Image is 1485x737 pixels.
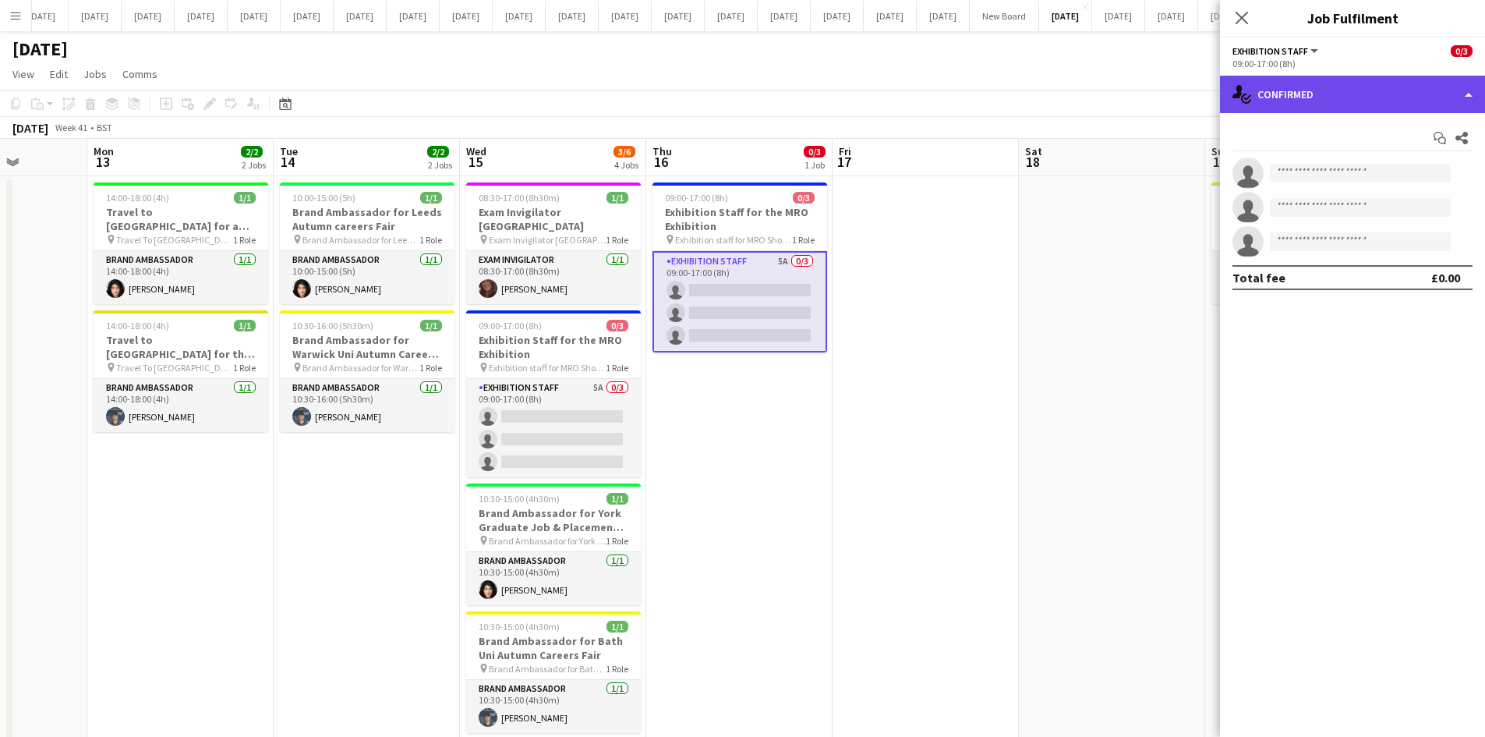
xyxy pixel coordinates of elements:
[1232,270,1285,285] div: Total fee
[97,122,112,133] div: BST
[1431,270,1460,285] div: £0.00
[479,192,560,204] span: 08:30-17:00 (8h30m)
[419,234,442,246] span: 1 Role
[1023,153,1042,171] span: 18
[466,379,641,477] app-card-role: Exhibition Staff5A0/309:00-17:00 (8h)
[233,234,256,246] span: 1 Role
[606,192,628,204] span: 1/1
[106,192,169,204] span: 14:00-18:00 (4h)
[91,153,114,171] span: 13
[1145,1,1198,31] button: [DATE]
[811,1,864,31] button: [DATE]
[489,234,606,246] span: Exam Invigilator [GEOGRAPHIC_DATA]
[613,146,635,158] span: 3/6
[466,310,641,477] div: 09:00-17:00 (8h)0/3Exhibition Staff for the MRO Exhibition Exhibition staff for MRO Show at excel...
[420,320,442,331] span: 1/1
[278,153,298,171] span: 14
[94,205,268,233] h3: Travel to [GEOGRAPHIC_DATA] for a recruitment fair
[1220,8,1485,28] h3: Job Fulfilment
[280,333,454,361] h3: Brand Ambassador for Warwick Uni Autumn Careers Fair
[280,182,454,304] app-job-card: 10:00-15:00 (5h)1/1Brand Ambassador for Leeds Autumn careers Fair Brand Ambassador for Leeds Autu...
[16,1,69,31] button: [DATE]
[1220,76,1485,113] div: Confirmed
[793,192,815,204] span: 0/3
[420,192,442,204] span: 1/1
[1211,144,1230,158] span: Sun
[106,320,169,331] span: 14:00-18:00 (4h)
[1232,45,1321,57] button: Exhibition Staff
[94,182,268,304] div: 14:00-18:00 (4h)1/1Travel to [GEOGRAPHIC_DATA] for a recruitment fair Travel To [GEOGRAPHIC_DATA]...
[280,205,454,233] h3: Brand Ambassador for Leeds Autumn careers Fair
[466,484,641,605] app-job-card: 10:30-15:00 (4h30m)1/1Brand Ambassador for York Graduate Job & Placement Fair Brand Ambassador fo...
[489,535,606,547] span: Brand Ambassador for York Graduate Job & Placement Fair fair
[1025,144,1042,158] span: Sat
[792,234,815,246] span: 1 Role
[292,320,373,331] span: 10:30-16:00 (5h30m)
[233,362,256,374] span: 1 Role
[50,67,68,81] span: Edit
[479,493,560,505] span: 10:30-15:00 (4h30m)
[464,153,486,171] span: 15
[69,1,122,31] button: [DATE]
[428,159,452,171] div: 2 Jobs
[44,64,74,84] a: Edit
[650,153,672,171] span: 16
[83,67,107,81] span: Jobs
[864,1,917,31] button: [DATE]
[122,67,157,81] span: Comms
[280,251,454,304] app-card-role: Brand Ambassador1/110:00-15:00 (5h)[PERSON_NAME]
[302,234,419,246] span: Brand Ambassador for Leeds Autumn Careers fair
[94,144,114,158] span: Mon
[427,146,449,158] span: 2/2
[94,310,268,432] app-job-card: 14:00-18:00 (4h)1/1Travel to [GEOGRAPHIC_DATA] for the Autumn Careers fair on [DATE] Travel To [G...
[12,120,48,136] div: [DATE]
[606,234,628,246] span: 1 Role
[94,251,268,304] app-card-role: Brand Ambassador1/114:00-18:00 (4h)[PERSON_NAME]
[1232,58,1473,69] div: 09:00-17:00 (8h)
[12,37,68,61] h1: [DATE]
[675,234,792,246] span: Exhibition staff for MRO Show at excel
[242,159,266,171] div: 2 Jobs
[440,1,493,31] button: [DATE]
[839,144,851,158] span: Fri
[804,146,826,158] span: 0/3
[241,146,263,158] span: 2/2
[758,1,811,31] button: [DATE]
[466,205,641,233] h3: Exam Invigilator [GEOGRAPHIC_DATA]
[652,1,705,31] button: [DATE]
[599,1,652,31] button: [DATE]
[1092,1,1145,31] button: [DATE]
[466,552,641,605] app-card-role: Brand Ambassador1/110:30-15:00 (4h30m)[PERSON_NAME]
[1211,182,1386,304] app-job-card: 19:30-22:00 (2h30m)1/1Travel To [GEOGRAPHIC_DATA] for the Engineering Science and Technology Fair...
[466,144,486,158] span: Wed
[652,144,672,158] span: Thu
[234,320,256,331] span: 1/1
[705,1,758,31] button: [DATE]
[479,320,542,331] span: 09:00-17:00 (8h)
[292,192,355,204] span: 10:00-15:00 (5h)
[77,64,113,84] a: Jobs
[466,182,641,304] app-job-card: 08:30-17:00 (8h30m)1/1Exam Invigilator [GEOGRAPHIC_DATA] Exam Invigilator [GEOGRAPHIC_DATA]1 Role...
[94,379,268,432] app-card-role: Brand Ambassador1/114:00-18:00 (4h)[PERSON_NAME]
[302,362,419,374] span: Brand Ambassador for Warwick Uni Autumn Careers Fair
[652,182,827,353] div: 09:00-17:00 (8h)0/3Exhibition Staff for the MRO Exhibition Exhibition staff for MRO Show at excel...
[652,205,827,233] h3: Exhibition Staff for the MRO Exhibition
[1211,205,1386,233] h3: Travel To [GEOGRAPHIC_DATA] for the Engineering Science and Technology Fair
[466,506,641,534] h3: Brand Ambassador for York Graduate Job & Placement Fair
[280,310,454,432] app-job-card: 10:30-16:00 (5h30m)1/1Brand Ambassador for Warwick Uni Autumn Careers Fair Brand Ambassador for W...
[94,333,268,361] h3: Travel to [GEOGRAPHIC_DATA] for the Autumn Careers fair on [DATE]
[1198,1,1251,31] button: [DATE]
[970,1,1039,31] button: New Board
[836,153,851,171] span: 17
[234,192,256,204] span: 1/1
[606,493,628,505] span: 1/1
[12,67,34,81] span: View
[489,362,606,374] span: Exhibition staff for MRO Show at excel
[116,64,164,84] a: Comms
[546,1,599,31] button: [DATE]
